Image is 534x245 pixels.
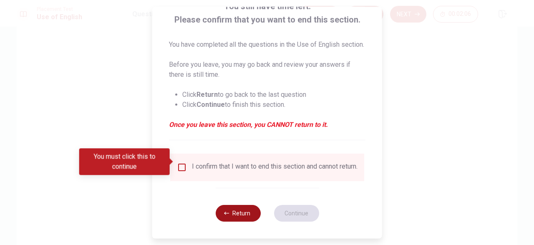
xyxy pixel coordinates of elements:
strong: Continue [196,101,225,109]
strong: Return [196,91,218,99]
li: Click to finish this section. [182,100,365,110]
span: You must click this to continue [177,162,187,172]
em: Once you leave this section, you CANNOT return to it. [169,120,365,130]
li: Click to go back to the last question [182,90,365,100]
p: You have completed all the questions in the Use of English section. [169,40,365,50]
button: Continue [274,205,319,222]
div: You must click this to continue [79,148,170,175]
div: I confirm that I want to end this section and cannot return. [192,162,358,172]
p: Before you leave, you may go back and review your answers if there is still time. [169,60,365,80]
button: Return [215,205,260,222]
